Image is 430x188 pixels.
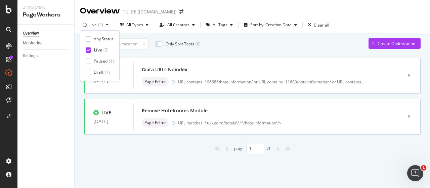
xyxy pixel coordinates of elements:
[166,41,194,47] div: Only Split Tests
[23,5,69,11] div: Activation
[93,119,125,124] div: [DATE]
[305,20,329,30] button: Clear all
[23,11,69,19] div: PageWorkers
[421,165,426,171] span: 1
[234,143,271,154] div: page / 1
[23,40,70,47] a: Monitoring
[80,5,120,17] div: Overview
[179,9,183,14] div: arrow-right-arrow-left
[282,143,293,154] div: angles-right
[142,66,187,73] div: Giata URLs Noindex
[23,52,70,60] a: Settings
[126,23,143,27] div: All Types
[250,23,292,27] div: Sort by: Creation Date
[80,20,111,30] button: Live(2)
[167,23,189,27] div: All Creators
[101,109,111,116] div: LIVE
[223,143,231,154] div: angle-left
[142,77,169,86] div: neutral label
[94,36,114,42] div: Any Status
[157,20,198,30] button: All Creators
[123,8,177,15] div: TUI DE ([DOMAIN_NAME])
[93,78,125,83] div: [DATE]
[314,22,329,28] div: Clear all
[23,30,70,37] a: Overview
[378,41,415,46] div: Create Optimization
[94,58,107,64] div: Paused
[407,165,423,181] iframe: Intercom live chat
[196,41,201,47] div: ( 0 )
[23,52,38,60] div: Settings
[203,20,235,30] button: All Tags
[23,30,39,37] div: Overview
[369,38,421,49] button: Create Optimization
[144,80,166,84] span: Page Editor
[94,47,102,53] div: Live
[89,23,97,27] div: Live
[361,79,364,85] span: ...
[178,79,364,85] div: URL contains -196686/hotelinformation/ or URL contains -11689/hotelinformation/ or URL contains
[241,20,300,30] button: Sort by: Creation Date
[273,143,282,154] div: angle-right
[105,69,110,75] div: ( 7 )
[144,121,166,125] span: Page Editor
[94,69,103,75] div: Draft
[178,120,374,126] div: URL matches .*tui\.com\/hotels\/.*\/hotelinformation\/$
[109,58,114,64] div: ( 1 )
[142,118,169,127] div: neutral label
[98,23,103,27] div: ( 2 )
[23,40,43,47] div: Monitoring
[117,20,151,30] button: All Types
[213,23,227,27] div: All Tags
[103,47,109,53] div: ( 2 )
[142,107,208,114] div: Remove Hotelrooms Module
[212,143,223,154] div: angles-left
